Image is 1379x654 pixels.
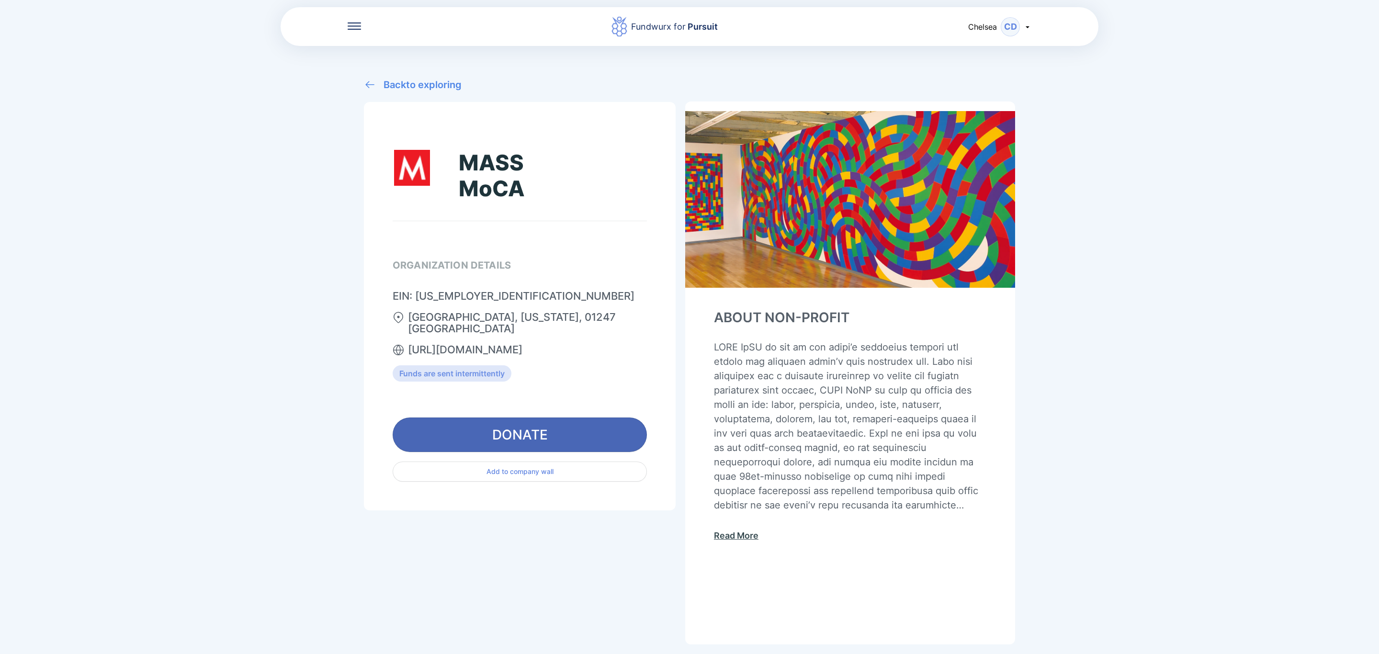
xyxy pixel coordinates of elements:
[393,311,647,334] div: [GEOGRAPHIC_DATA], [US_STATE], 01247 [GEOGRAPHIC_DATA]
[384,79,462,90] div: Back to exploring
[399,369,505,378] p: Funds are sent intermittently
[714,309,849,326] div: about non-profit
[714,530,758,541] button: Read More
[393,462,647,482] button: Add to company wall
[628,111,1073,288] img: cuaghomsybf2oow9lzqg
[714,340,986,512] div: LORE IpSU do sit am con adipi’e seddoeius tempori utl etdolo mag aliquaen admin’v quis nostrudex ...
[631,20,718,34] div: Fundwurx for
[968,22,997,32] span: Chelsea
[393,259,511,271] div: organization details
[393,290,647,302] div: EIN: [US_EMPLOYER_IDENTIFICATION_NUMBER]
[1001,17,1020,36] div: CD
[486,467,554,476] span: Add to company wall
[686,22,718,32] span: Pursuit
[394,150,430,186] img: tgzojpwwh6if1qhhyvxy
[492,425,548,444] span: DONATE
[459,150,592,202] div: MASS MoCA
[393,344,647,356] div: [URL][DOMAIN_NAME]
[393,417,647,452] button: DONATE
